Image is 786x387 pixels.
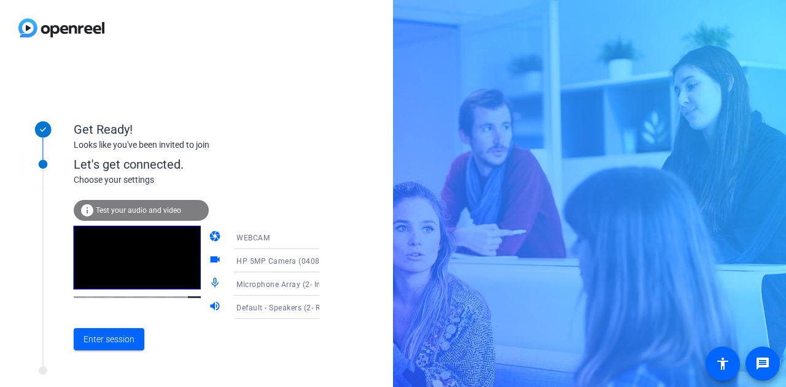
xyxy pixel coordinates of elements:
[715,356,730,371] mat-icon: accessibility
[74,155,344,174] div: Let's get connected.
[236,302,378,312] span: Default - Speakers (2- Realtek(R) Audio)
[209,277,224,291] mat-icon: mic_none
[755,356,770,371] mat-icon: message
[80,203,95,218] mat-icon: info
[236,234,270,242] span: WEBCAM
[209,253,224,268] mat-icon: videocam
[74,174,344,186] div: Choose your settings
[74,120,319,139] div: Get Ready!
[236,256,343,266] span: HP 5MP Camera (0408:547e)
[209,300,224,315] mat-icon: volume_up
[96,206,181,215] span: Test your audio and video
[74,328,144,350] button: Enter session
[236,279,518,289] span: Microphone Array (2- Intel® Smart Sound Technology for Digital Microphones)
[74,139,319,151] div: Looks like you've been invited to join
[84,333,134,346] span: Enter session
[209,230,224,245] mat-icon: camera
